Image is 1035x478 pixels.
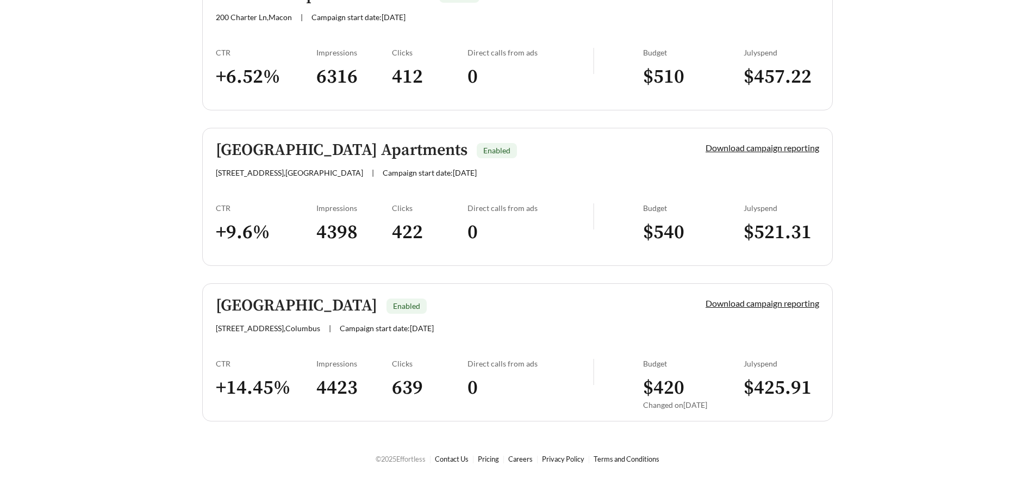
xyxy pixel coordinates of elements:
div: Direct calls from ads [467,48,593,57]
h5: [GEOGRAPHIC_DATA] [216,297,377,315]
span: [STREET_ADDRESS] , [GEOGRAPHIC_DATA] [216,168,363,177]
h3: 0 [467,220,593,245]
div: CTR [216,203,316,213]
h3: + 14.45 % [216,376,316,400]
h3: 412 [392,65,467,89]
span: Campaign start date: [DATE] [311,13,406,22]
span: 200 Charter Ln , Macon [216,13,292,22]
a: Contact Us [435,455,469,463]
span: Enabled [483,146,510,155]
div: CTR [216,48,316,57]
div: Direct calls from ads [467,359,593,368]
span: Campaign start date: [DATE] [383,168,477,177]
h3: 0 [467,376,593,400]
div: Clicks [392,203,467,213]
h3: 639 [392,376,467,400]
h3: 4423 [316,376,392,400]
h3: 422 [392,220,467,245]
div: Clicks [392,359,467,368]
div: Impressions [316,203,392,213]
h3: $ 540 [643,220,744,245]
h3: $ 521.31 [744,220,819,245]
img: line [593,203,594,229]
a: Download campaign reporting [706,298,819,308]
span: [STREET_ADDRESS] , Columbus [216,324,320,333]
a: Terms and Conditions [594,455,659,463]
div: July spend [744,48,819,57]
h3: + 6.52 % [216,65,316,89]
div: Impressions [316,359,392,368]
a: Download campaign reporting [706,142,819,153]
h3: $ 420 [643,376,744,400]
div: July spend [744,359,819,368]
h3: 0 [467,65,593,89]
h3: + 9.6 % [216,220,316,245]
a: Pricing [478,455,499,463]
span: Enabled [393,301,420,311]
h3: 6316 [316,65,392,89]
span: | [329,324,331,333]
span: | [372,168,374,177]
div: Impressions [316,48,392,57]
h5: [GEOGRAPHIC_DATA] Apartments [216,141,467,159]
h3: 4398 [316,220,392,245]
div: Changed on [DATE] [643,400,744,409]
img: line [593,359,594,385]
div: Direct calls from ads [467,203,593,213]
div: Budget [643,359,744,368]
div: July spend [744,203,819,213]
h3: $ 510 [643,65,744,89]
span: | [301,13,303,22]
h3: $ 457.22 [744,65,819,89]
img: line [593,48,594,74]
a: [GEOGRAPHIC_DATA] ApartmentsEnabled[STREET_ADDRESS],[GEOGRAPHIC_DATA]|Campaign start date:[DATE]D... [202,128,833,266]
div: Clicks [392,48,467,57]
div: Budget [643,48,744,57]
a: [GEOGRAPHIC_DATA]Enabled[STREET_ADDRESS],Columbus|Campaign start date:[DATE]Download campaign rep... [202,283,833,421]
h3: $ 425.91 [744,376,819,400]
span: Campaign start date: [DATE] [340,324,434,333]
div: CTR [216,359,316,368]
a: Careers [508,455,533,463]
a: Privacy Policy [542,455,584,463]
div: Budget [643,203,744,213]
span: © 2025 Effortless [376,455,426,463]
